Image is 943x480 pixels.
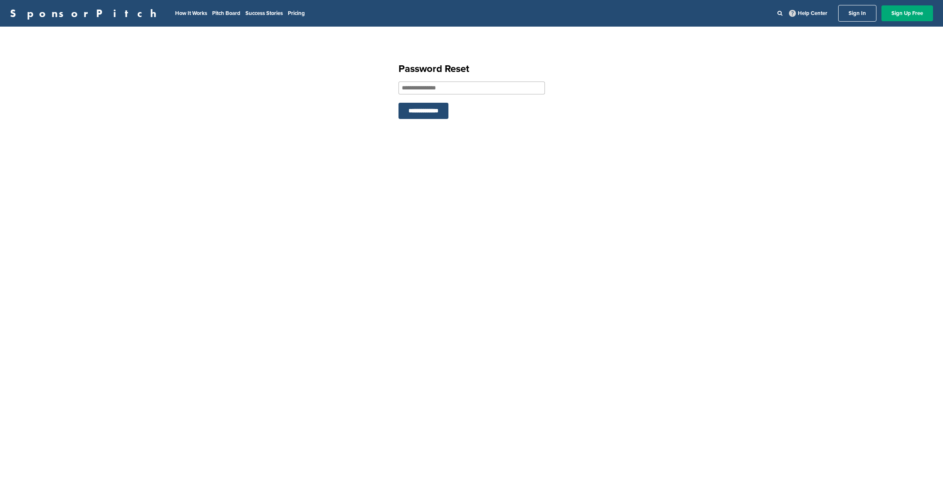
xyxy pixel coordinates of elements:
[245,10,283,17] a: Success Stories
[398,62,545,77] h1: Password Reset
[175,10,207,17] a: How It Works
[10,8,162,19] a: SponsorPitch
[288,10,305,17] a: Pricing
[212,10,240,17] a: Pitch Board
[838,5,876,22] a: Sign In
[881,5,933,21] a: Sign Up Free
[787,8,829,18] a: Help Center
